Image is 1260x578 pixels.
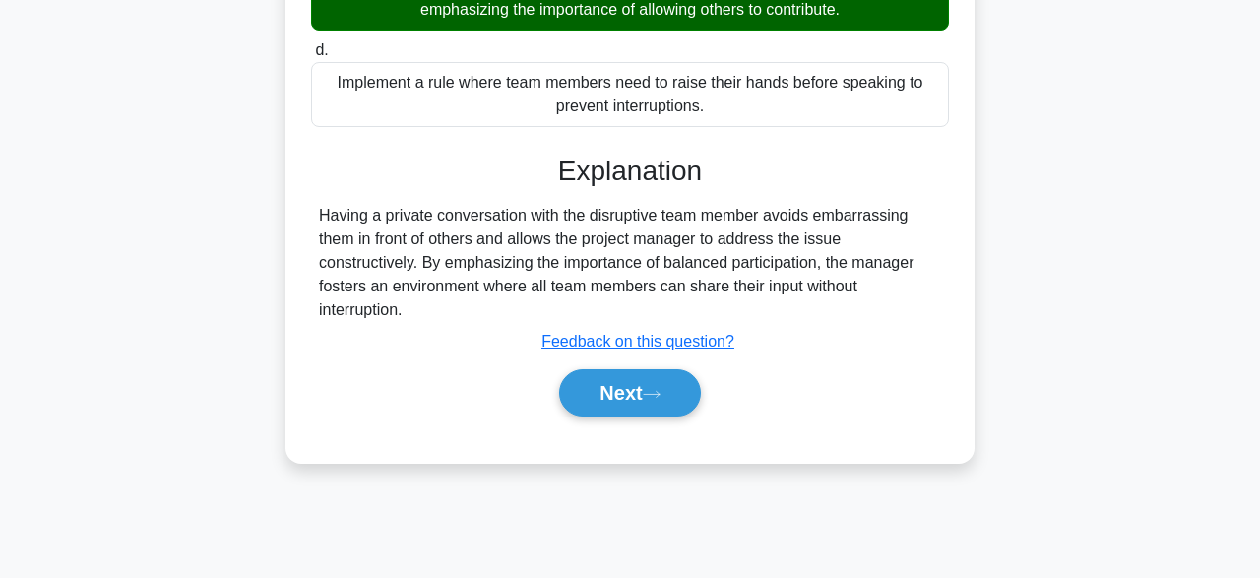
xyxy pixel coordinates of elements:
h3: Explanation [323,155,937,188]
div: Implement a rule where team members need to raise their hands before speaking to prevent interrup... [311,62,949,127]
div: Having a private conversation with the disruptive team member avoids embarrassing them in front o... [319,204,941,322]
button: Next [559,369,700,417]
span: d. [315,41,328,58]
a: Feedback on this question? [541,333,734,350]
